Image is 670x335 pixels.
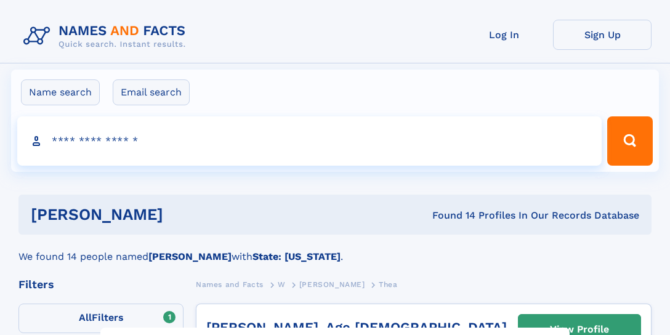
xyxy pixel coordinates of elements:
[278,276,286,292] a: W
[31,207,298,222] h1: [PERSON_NAME]
[18,235,652,264] div: We found 14 people named with .
[299,276,365,292] a: [PERSON_NAME]
[278,280,286,289] span: W
[196,276,264,292] a: Names and Facts
[113,79,190,105] label: Email search
[148,251,232,262] b: [PERSON_NAME]
[299,280,365,289] span: [PERSON_NAME]
[21,79,100,105] label: Name search
[607,116,653,166] button: Search Button
[79,312,92,323] span: All
[17,116,602,166] input: search input
[454,20,553,50] a: Log In
[206,320,507,335] a: [PERSON_NAME], Age [DEMOGRAPHIC_DATA]
[553,20,652,50] a: Sign Up
[18,20,196,53] img: Logo Names and Facts
[18,279,184,290] div: Filters
[18,304,184,333] label: Filters
[379,280,397,289] span: Thea
[252,251,341,262] b: State: [US_STATE]
[298,209,640,222] div: Found 14 Profiles In Our Records Database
